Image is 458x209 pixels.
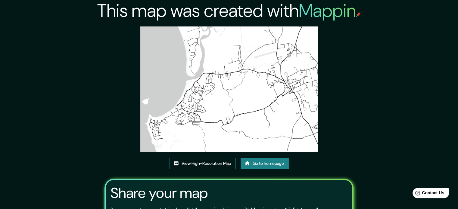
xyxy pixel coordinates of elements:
a: View High-Resolution Map [170,158,236,169]
iframe: Help widget launcher [404,186,451,202]
img: created-map [140,26,318,152]
a: Go to homepage [241,158,289,169]
h3: Share your map [111,185,208,201]
img: mappin-pin [356,12,361,17]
